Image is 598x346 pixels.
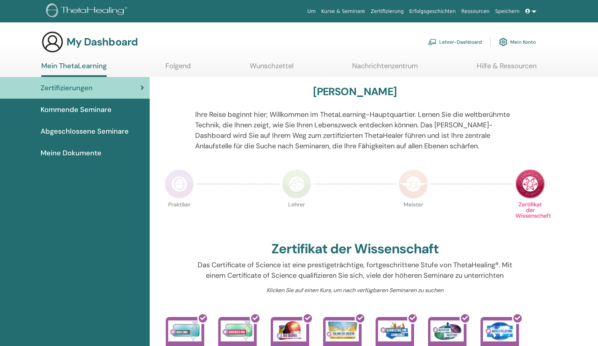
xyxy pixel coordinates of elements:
[499,36,507,48] img: cog.svg
[41,83,93,93] span: Zertifizierungen
[165,202,194,231] p: Praktiker
[515,169,545,199] img: Certificate of Science
[41,126,129,136] span: Abgeschlossene Seminare
[428,39,436,45] img: chalkboard-teacher.svg
[406,5,458,18] a: Erfolgsgeschichten
[313,85,397,98] h3: [PERSON_NAME]
[165,62,191,75] a: Folgend
[41,104,112,115] span: Kommende Seminare
[41,62,107,77] a: Mein ThetaLearning
[399,169,428,199] img: Master
[428,34,482,50] a: Lehrer-Dashboard
[282,202,311,231] p: Lehrer
[483,320,516,341] img: World Relations
[41,31,64,53] img: generic-user-icon.jpg
[250,62,293,75] a: Wunschzettel
[368,5,406,18] a: Zertifizierung
[492,5,522,18] a: Speichern
[515,202,545,231] p: Zertifikat der Wissenschaft
[168,320,201,341] img: Basic DNA
[458,5,492,18] a: Ressourcen
[195,260,515,281] p: Das Certificate of Science ist eine prestigeträchtige, fortgeschrittene Stufe von ThetaHealing®. ...
[41,148,101,158] span: Meine Dokumente
[282,169,311,199] img: Instructor
[305,5,319,18] a: Um
[319,5,368,18] a: Kurse & Seminare
[399,202,428,231] p: Meister
[352,62,418,75] a: Nachrichtenzentrum
[273,320,306,341] img: Dig Deeper
[499,34,536,50] a: Mein Konto
[378,320,411,341] img: Manifesting and Abundance
[66,36,138,48] h3: My Dashboard
[195,109,515,151] p: Ihre Reise beginnt hier; Willkommen im ThetaLearning-Hauptquartier. Lernen Sie die weltberühmte T...
[46,3,130,19] img: logo.png
[326,320,359,340] img: You and the Creator
[477,62,536,75] a: Hilfe & Ressourcen
[271,241,439,257] h2: Zertifikat der Wissenschaft
[430,320,464,341] img: Intuitive Anatomy
[221,320,254,341] img: Advanced DNA
[195,286,515,295] p: Klicken Sie auf einen Kurs, um nach verfügbaren Seminaren zu suchen
[165,169,194,199] img: Practitioner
